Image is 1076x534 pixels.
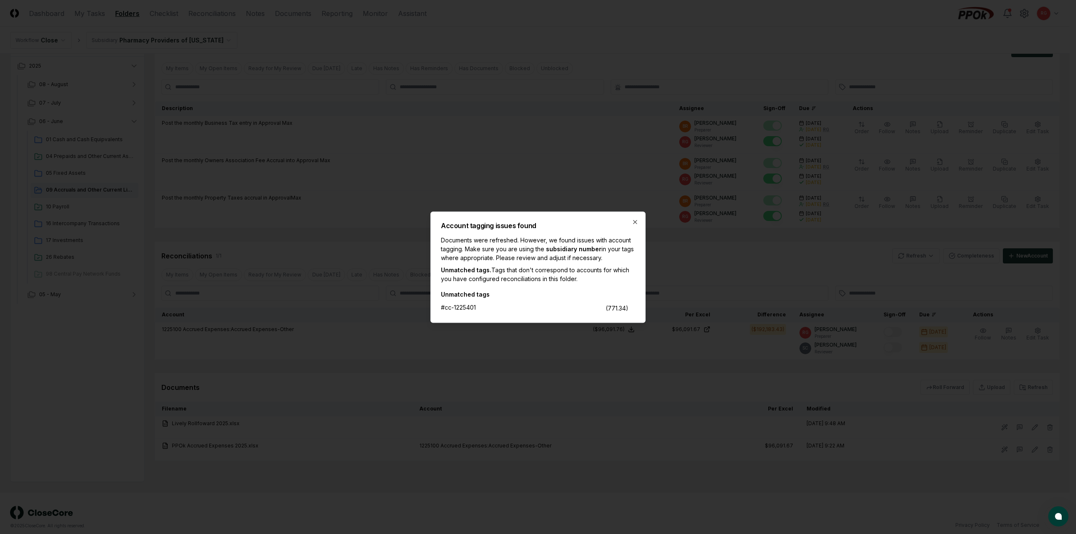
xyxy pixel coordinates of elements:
[546,245,601,252] span: subsidiary number
[441,303,476,311] div: #cc-1225401
[441,289,628,298] div: Unmatched tags
[441,222,635,229] h2: Account tagging issues found
[441,235,635,262] p: Documents were refreshed. However, we found issues with account tagging. Make sure you are using ...
[441,266,491,273] span: Unmatched tags.
[606,303,628,312] div: (771.34)
[441,265,635,283] p: Tags that don't correspond to accounts for which you have configured reconciliations in this folder.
